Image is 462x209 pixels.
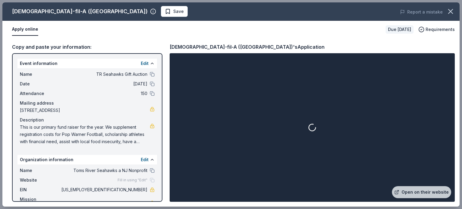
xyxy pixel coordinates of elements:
[20,71,60,78] span: Name
[12,23,38,36] button: Apply online
[426,26,455,33] span: Requirements
[141,156,149,163] button: Edit
[141,60,149,67] button: Edit
[392,186,451,198] a: Open on their website
[17,155,157,164] div: Organization information
[118,178,147,183] span: Fill in using "Edit"
[20,107,150,114] span: [STREET_ADDRESS]
[20,177,60,184] span: Website
[17,59,157,68] div: Event information
[20,116,155,124] div: Description
[60,167,147,174] span: Toms River Seahawks a NJ Nonprofit
[60,71,147,78] span: TR Seahawks Gift Auction
[386,25,414,34] div: Due [DATE]
[20,80,60,88] span: Date
[60,186,147,193] span: [US_EMPLOYER_IDENTIFICATION_NUMBER]
[418,26,455,33] button: Requirements
[20,186,60,193] span: EIN
[20,124,150,145] span: This is our primary fund raiser for the year. We supplement registration costs for Pop Warner Foo...
[60,90,147,97] span: 150
[20,167,60,174] span: Name
[12,7,148,16] div: [DEMOGRAPHIC_DATA]-fil-A ([GEOGRAPHIC_DATA])
[60,80,147,88] span: [DATE]
[20,100,155,107] div: Mailing address
[12,43,162,51] div: Copy and paste your information:
[20,90,60,97] span: Attendance
[170,43,325,51] div: [DEMOGRAPHIC_DATA]-fil-A ([GEOGRAPHIC_DATA])'s Application
[173,8,184,15] span: Save
[161,6,188,17] button: Save
[400,8,443,16] button: Report a mistake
